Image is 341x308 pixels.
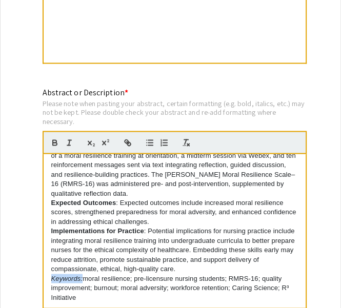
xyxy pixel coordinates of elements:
mat-label: Abstract or Description [43,87,128,97]
strong: Implementations for Practice [51,227,144,234]
p: : Potential implications for nursing practice include integrating moral resilience training into ... [51,226,298,273]
p: : Expected outcomes include increased moral resilience scores, strengthened preparedness for mora... [51,198,298,226]
p: A pre-post intervention design was employed. The sample includes final-semester baccalaureate nur... [51,113,298,198]
strong: Expected Outcomes [51,198,116,206]
p: moral resilience; pre-licensure nursing students; RMRS-16; quality improvement; burnout; moral ad... [51,274,298,302]
div: Please note when pasting your abstract, certain formatting (e.g. bold, italics, etc.) may not be ... [43,98,307,126]
em: Keywords: [51,274,83,282]
iframe: Chat [8,262,44,300]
